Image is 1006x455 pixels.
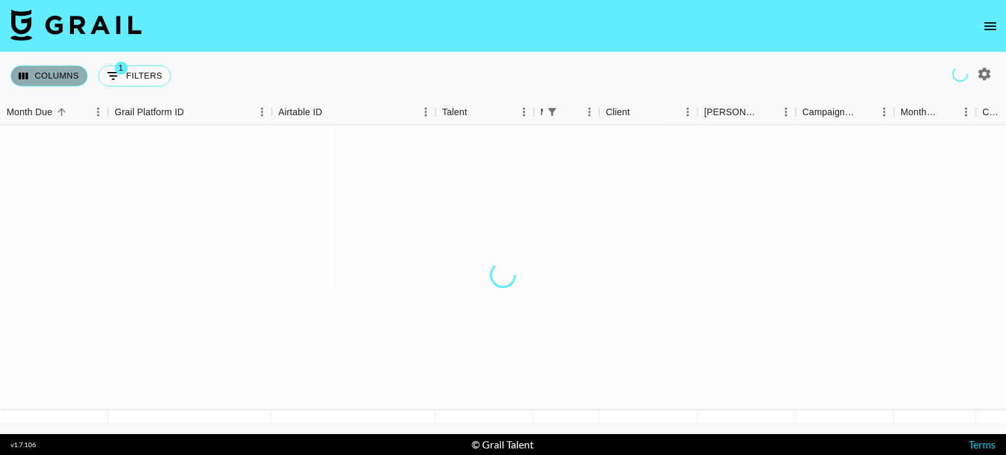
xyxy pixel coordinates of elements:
button: Show filters [98,65,171,86]
div: Campaign (Type) [802,100,856,125]
button: Menu [956,102,976,122]
button: Sort [630,103,648,121]
button: Sort [467,103,485,121]
a: Terms [969,438,996,450]
div: Manager [534,100,599,125]
button: Sort [52,103,71,121]
div: Month Due [7,100,52,125]
div: Talent [436,100,534,125]
button: Menu [874,102,894,122]
img: Grail Talent [10,9,141,41]
span: Refreshing users, talent, clients, campaigns, managers... [952,65,969,82]
button: Menu [88,102,108,122]
div: Airtable ID [272,100,436,125]
button: open drawer [977,13,1003,39]
div: Month Due [894,100,976,125]
button: Sort [856,103,874,121]
div: © Grail Talent [472,438,534,451]
div: Booker [698,100,796,125]
button: Sort [322,103,341,121]
div: 1 active filter [543,103,561,121]
div: Talent [442,100,467,125]
button: Sort [758,103,776,121]
div: v 1.7.106 [10,441,36,449]
button: Menu [776,102,796,122]
div: Campaign (Type) [796,100,894,125]
div: Grail Platform ID [115,100,184,125]
div: Client [606,100,630,125]
div: Airtable ID [278,100,322,125]
button: Menu [580,102,599,122]
div: Client [599,100,698,125]
button: Sort [938,103,956,121]
button: Sort [561,103,580,121]
button: Menu [514,102,534,122]
button: Menu [252,102,272,122]
button: Menu [416,102,436,122]
div: Currency [982,100,1003,125]
span: 1 [115,62,128,75]
div: Manager [540,100,543,125]
div: [PERSON_NAME] [704,100,758,125]
button: Select columns [10,65,88,86]
div: Grail Platform ID [108,100,272,125]
button: Menu [678,102,698,122]
button: Show filters [543,103,561,121]
div: Month Due [901,100,938,125]
button: Sort [184,103,202,121]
